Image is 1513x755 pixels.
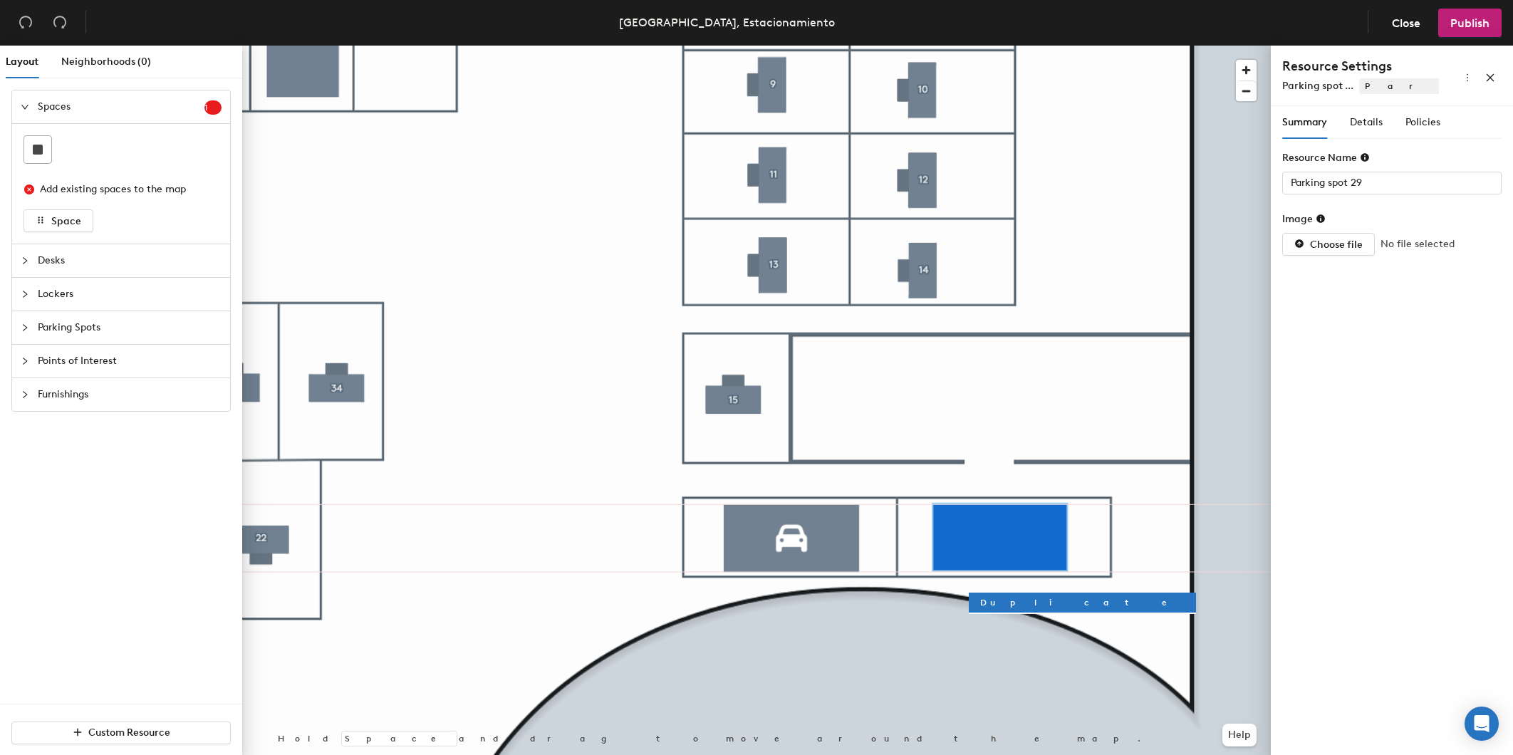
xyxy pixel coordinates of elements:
span: Details [1350,116,1383,128]
button: Custom Resource [11,722,231,744]
button: Close [1380,9,1433,37]
span: Close [1392,16,1420,30]
span: expanded [21,103,29,111]
span: collapsed [21,290,29,298]
span: undo [19,15,33,29]
button: Undo (⌘ + Z) [11,9,40,37]
button: Choose file [1282,233,1375,256]
h4: Resource Settings [1282,57,1439,75]
span: Lockers [38,278,222,311]
div: Image [1282,213,1326,225]
span: Points of Interest [38,345,222,377]
span: Duplicate [980,596,1185,609]
div: [GEOGRAPHIC_DATA], Estacionamiento [619,14,835,31]
span: Publish [1450,16,1489,30]
span: collapsed [21,256,29,265]
span: Choose file [1310,239,1363,251]
span: close-circle [24,184,34,194]
span: Parking Spots [38,311,222,344]
span: Neighborhoods (0) [61,56,151,68]
span: Custom Resource [88,727,170,739]
span: Policies [1405,116,1440,128]
span: 1 [204,103,222,113]
span: collapsed [21,357,29,365]
span: more [1462,73,1472,83]
input: Unknown Parking Spots [1282,172,1502,194]
span: Spaces [38,90,204,123]
span: Parking spot ... [1282,80,1353,92]
span: Layout [6,56,38,68]
button: Duplicate [969,593,1196,613]
span: close [1485,73,1495,83]
button: Space [24,209,93,232]
div: Open Intercom Messenger [1465,707,1499,741]
button: Redo (⌘ + ⇧ + Z) [46,9,74,37]
span: Summary [1282,116,1327,128]
button: Publish [1438,9,1502,37]
span: Space [51,215,81,227]
span: Furnishings [38,378,222,411]
div: Resource Name [1282,152,1370,164]
span: collapsed [21,323,29,332]
span: collapsed [21,390,29,399]
sup: 1 [204,100,222,115]
div: Add existing spaces to the map [40,182,209,197]
span: No file selected [1381,236,1455,252]
button: Help [1222,724,1257,746]
span: Desks [38,244,222,277]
